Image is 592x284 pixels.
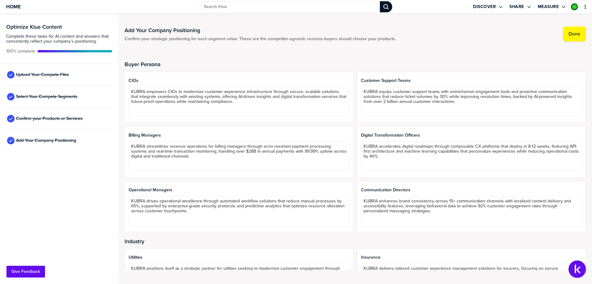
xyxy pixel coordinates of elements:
[380,1,392,12] div: Search Klue
[6,49,35,54] span: Active
[361,78,582,83] span: Customer Support Teams
[200,1,380,12] input: Search Klue
[129,133,349,138] span: Billing Managers
[129,188,349,193] span: Operational Managers
[572,4,577,10] img: 835dc8815039fa112076883849fdc61a-sml.png
[569,261,586,278] button: Open Support Center
[125,238,586,244] h2: Industry
[361,196,582,226] textarea: KUBRA enhances brand consistency across 15+ communication channels with localized content deliver...
[129,142,349,171] textarea: KUBRA streamlines revenue operations for billing managers through error-resistant payment process...
[129,78,349,83] span: CIOs
[361,188,582,193] span: Communication Directors
[125,36,396,41] span: Confirm your strategic positioning for each segment value. These are the competitor-agnostic reas...
[129,255,349,260] span: Utilities
[16,72,69,77] span: Upload Your Compete Files
[569,31,580,37] label: Done
[6,24,112,30] h3: Optimize Klue Content
[361,87,582,116] textarea: KUBRA equips customer support teams with omnichannel engagement tools and proactive communication...
[538,4,559,10] label: Measure
[509,4,524,10] label: Share
[125,27,396,34] h1: Add Your Company Positioning
[570,3,578,11] a: Edit Profile
[16,94,77,99] span: Select Your Compete Segments
[361,142,582,171] textarea: KUBRA accelerates digital roadmaps through composable CX platforms that deploy in 8-12 weeks, fea...
[6,34,112,44] span: Complete these tasks for AI content and answers that consistently reflect your company’s position...
[361,255,582,260] span: Insurance
[125,61,586,67] h2: Buyer Persona
[571,3,578,10] div: Sara Small
[16,138,76,143] span: Add Your Company Positioning
[16,116,83,121] span: Confirm your Products or Services
[6,4,21,9] span: Home
[129,87,349,116] textarea: KUBRA empowers CIOs to modernize customer experience infrastructure through secure, scalable solu...
[361,133,582,138] span: Digital Transformation Officers
[473,4,496,10] label: Discover
[6,266,45,278] button: Give Feedback
[129,196,349,226] textarea: KUBRA drives operational excellence through automated workflow solutions that reduce manual proce...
